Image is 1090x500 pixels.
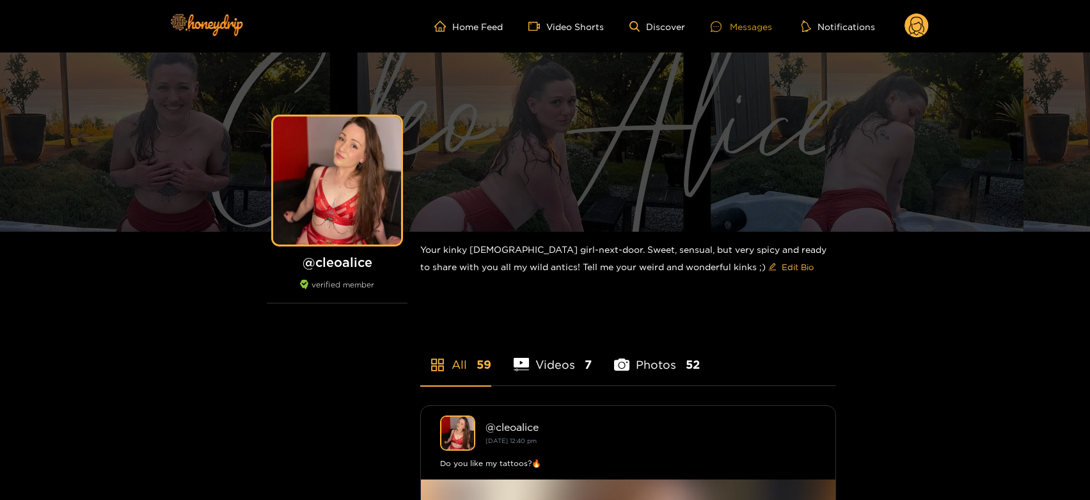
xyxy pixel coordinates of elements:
[434,20,452,32] span: home
[782,261,814,273] span: Edit Bio
[629,21,685,32] a: Discover
[267,280,407,303] div: verified member
[614,328,700,385] li: Photos
[440,457,816,470] div: Do you like my tattoos?🔥
[768,262,777,272] span: edit
[798,20,879,33] button: Notifications
[686,357,700,373] span: 52
[766,257,816,277] button: editEdit Bio
[420,232,836,287] div: Your kinky [DEMOGRAPHIC_DATA] girl-next-door. Sweet, sensual, but very spicy and ready to share w...
[440,415,475,451] img: cleoalice
[430,357,445,373] span: appstore
[267,254,407,270] h1: @ cleoalice
[514,328,592,385] li: Videos
[434,20,503,32] a: Home Feed
[528,20,604,32] a: Video Shorts
[477,357,491,373] span: 59
[711,19,772,34] div: Messages
[528,20,546,32] span: video-camera
[486,437,537,444] small: [DATE] 12:40 pm
[585,357,592,373] span: 7
[486,421,816,433] div: @ cleoalice
[420,328,491,385] li: All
